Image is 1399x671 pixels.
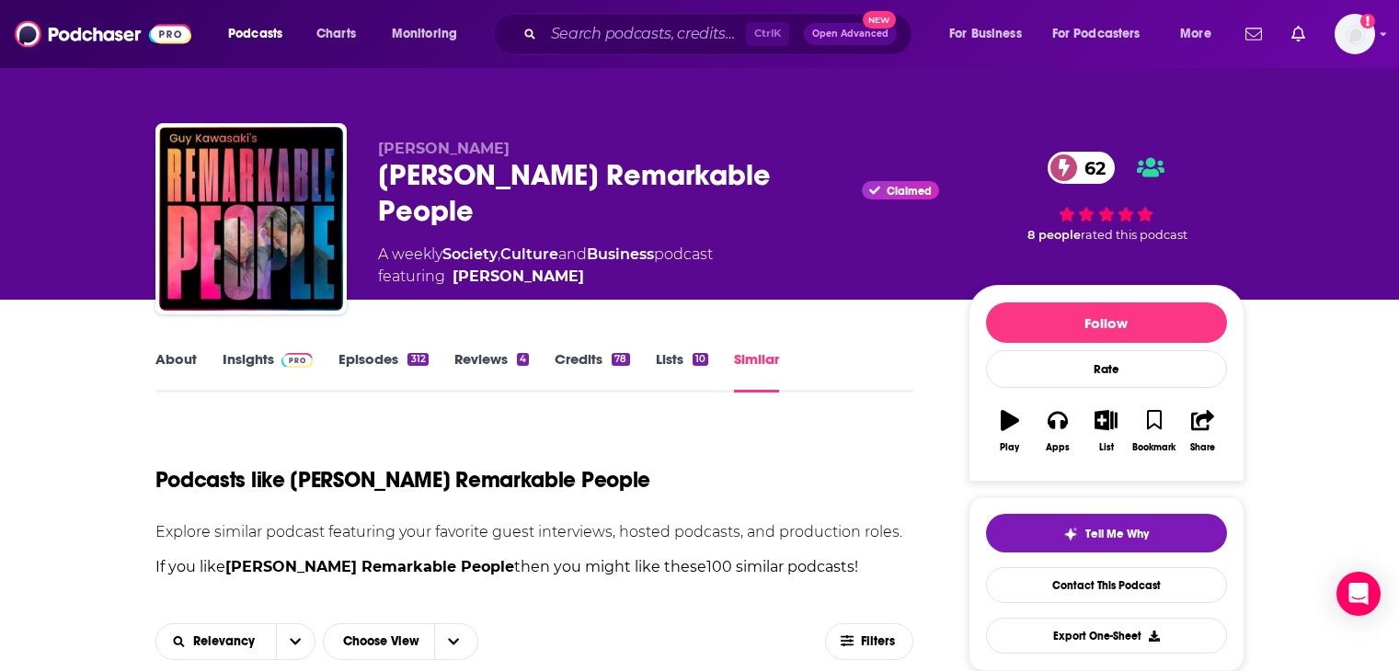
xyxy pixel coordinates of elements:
button: Open AdvancedNew [804,23,897,45]
span: New [863,11,896,28]
span: Podcasts [228,21,282,47]
span: Choose View [328,626,434,657]
div: Bookmark [1132,442,1175,453]
a: Reviews4 [454,350,529,392]
button: Bookmark [1130,398,1178,464]
div: Search podcasts, credits, & more... [510,13,930,55]
button: open menu [156,635,277,648]
span: and [558,245,587,263]
button: open menu [1167,19,1234,49]
button: tell me why sparkleTell Me Why [986,514,1227,552]
img: Guy Kawasaki's Remarkable People [159,127,343,311]
a: Guy Kawasaki [453,266,584,288]
div: List [1099,442,1114,453]
button: Choose View [323,623,478,660]
a: About [155,350,197,392]
span: Monitoring [392,21,457,47]
img: User Profile [1335,14,1375,54]
img: Podchaser Pro [281,353,314,368]
a: Credits78 [555,350,629,392]
button: open menu [215,19,306,49]
h1: Podcasts like [PERSON_NAME] Remarkable People [155,466,651,494]
p: If you like then you might like these 100 similar podcasts ! [155,555,914,579]
div: Apps [1046,442,1070,453]
div: 78 [612,353,629,366]
input: Search podcasts, credits, & more... [544,19,746,49]
a: Society [442,245,498,263]
button: open menu [379,19,481,49]
div: 4 [517,353,529,366]
span: More [1180,21,1211,47]
div: Open Intercom Messenger [1336,572,1381,616]
div: Play [1000,442,1019,453]
button: Filters [825,623,913,660]
div: 62 8 peoplerated this podcast [969,140,1244,255]
span: 62 [1066,152,1115,184]
span: Ctrl K [746,22,789,46]
span: Charts [316,21,356,47]
a: Show notifications dropdown [1284,18,1313,50]
button: open menu [936,19,1045,49]
a: 62 [1048,152,1115,184]
svg: Add a profile image [1360,14,1375,28]
span: rated this podcast [1081,228,1187,242]
span: For Business [949,21,1022,47]
a: InsightsPodchaser Pro [223,350,314,392]
button: List [1082,398,1130,464]
a: Charts [304,19,367,49]
div: 10 [693,353,708,366]
button: Apps [1034,398,1082,464]
div: A weekly podcast [378,244,713,288]
button: Export One-Sheet [986,618,1227,654]
button: open menu [276,624,315,659]
a: Contact This Podcast [986,567,1227,603]
span: featuring [378,266,713,288]
a: Show notifications dropdown [1238,18,1269,50]
strong: [PERSON_NAME] Remarkable People [225,558,514,575]
div: 312 [407,353,428,366]
span: Relevancy [193,635,261,648]
a: Lists10 [656,350,708,392]
div: Share [1190,442,1215,453]
button: Show profile menu [1335,14,1375,54]
span: Claimed [887,187,932,196]
img: tell me why sparkle [1063,527,1078,541]
a: Similar [734,350,779,392]
h2: Choose List sort [155,623,316,660]
a: Episodes312 [338,350,428,392]
button: Follow [986,302,1227,343]
button: Play [986,398,1034,464]
p: Explore similar podcast featuring your favorite guest interviews, hosted podcasts, and production... [155,523,914,540]
span: Logged in as megcassidy [1335,14,1375,54]
span: [PERSON_NAME] [378,140,510,157]
span: , [498,245,500,263]
a: Business [587,245,654,263]
div: Rate [986,350,1227,388]
a: Culture [500,245,558,263]
h2: Choose View [323,623,490,660]
button: Share [1178,398,1226,464]
span: Filters [861,635,898,648]
span: For Podcasters [1052,21,1141,47]
span: Open Advanced [812,29,889,39]
span: Tell Me Why [1085,527,1149,541]
button: open menu [1040,19,1167,49]
span: 8 people [1027,228,1081,242]
img: Podchaser - Follow, Share and Rate Podcasts [15,17,191,51]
